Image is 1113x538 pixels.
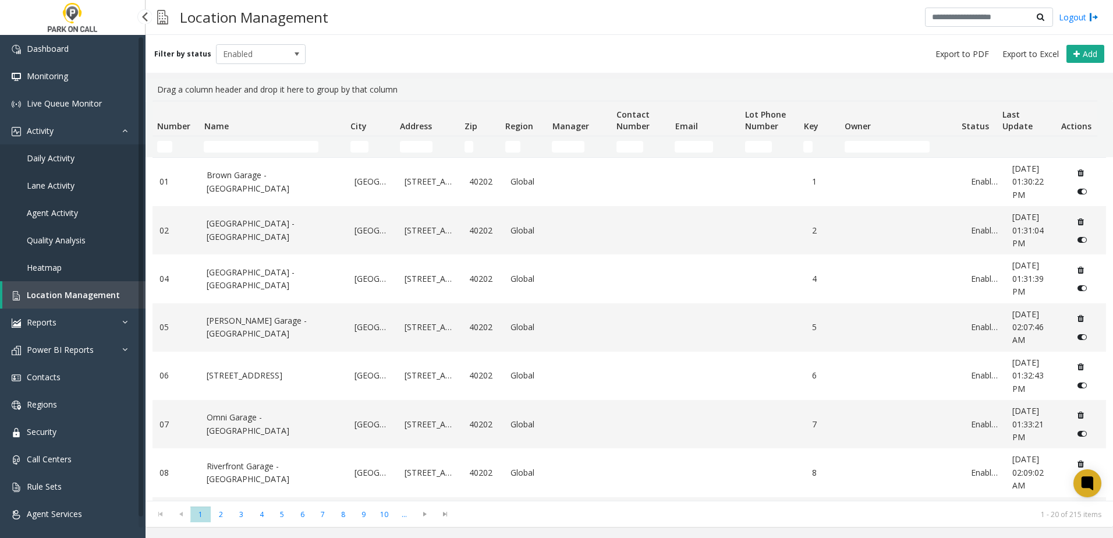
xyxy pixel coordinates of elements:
button: Disable [1072,473,1093,491]
a: [DATE] 01:30:22 PM [1012,162,1057,201]
a: Enabled [971,466,998,479]
span: Last Update [1002,109,1033,132]
input: Zip Filter [465,141,474,153]
input: City Filter [350,141,368,153]
span: Reports [27,317,56,328]
div: Data table [146,101,1113,501]
span: Number [157,121,190,132]
a: [DATE] 02:09:02 AM [1012,453,1057,492]
button: Delete [1072,309,1090,328]
span: Live Queue Monitor [27,98,102,109]
td: Last Update Filter [998,136,1056,157]
img: 'icon' [12,100,21,109]
a: [GEOGRAPHIC_DATA] [355,466,391,479]
input: Region Filter [505,141,520,153]
input: Name Filter [204,141,318,153]
span: Page 1 [190,507,211,522]
button: Disable [1072,424,1093,443]
a: 40202 [469,369,497,382]
span: Regions [27,399,57,410]
span: Agent Services [27,508,82,519]
input: Key Filter [803,141,813,153]
a: [STREET_ADDRESS] [405,175,456,188]
td: Actions Filter [1057,136,1097,157]
a: 01 [159,175,193,188]
span: City [350,121,367,132]
span: [DATE] 02:07:46 AM [1012,309,1044,346]
a: 1 [812,175,839,188]
input: Address Filter [400,141,433,153]
span: Go to the next page [417,509,433,519]
a: [GEOGRAPHIC_DATA] [355,272,391,285]
td: Email Filter [670,136,740,157]
button: Delete [1072,212,1090,231]
span: Power BI Reports [27,344,94,355]
span: Add [1083,48,1097,59]
span: [DATE] 01:30:22 PM [1012,163,1044,200]
td: Owner Filter [840,136,957,157]
button: Disable [1072,231,1093,249]
span: Go to the last page [435,506,455,522]
span: Agent Activity [27,207,78,218]
span: Page 8 [333,507,353,522]
td: Region Filter [501,136,547,157]
span: Manager [552,121,589,132]
a: [GEOGRAPHIC_DATA] - [GEOGRAPHIC_DATA] [207,217,341,243]
a: Global [511,224,544,237]
td: Name Filter [199,136,345,157]
th: Actions [1057,101,1097,136]
input: Manager Filter [552,141,584,153]
a: Enabled [971,321,998,334]
input: Owner Filter [845,141,930,153]
td: Contact Number Filter [612,136,670,157]
td: Manager Filter [547,136,612,157]
a: [DATE] 01:32:43 PM [1012,356,1057,395]
td: Status Filter [957,136,998,157]
a: Logout [1059,11,1098,23]
button: Delete [1072,406,1090,424]
a: Enabled [971,272,998,285]
img: logout [1089,11,1098,23]
span: Email [675,121,698,132]
img: 'icon' [12,72,21,82]
a: Global [511,321,544,334]
button: Delete [1072,164,1090,182]
span: Rule Sets [27,481,62,492]
td: City Filter [346,136,395,157]
td: Address Filter [395,136,460,157]
img: 'icon' [12,373,21,383]
span: Page 2 [211,507,231,522]
a: Global [511,272,544,285]
a: [STREET_ADDRESS] [405,466,456,479]
a: [GEOGRAPHIC_DATA] [355,418,391,431]
img: 'icon' [12,483,21,492]
a: 04 [159,272,193,285]
span: Security [27,426,56,437]
span: Page 11 [394,507,414,522]
span: Quality Analysis [27,235,86,246]
a: [STREET_ADDRESS] [207,369,341,382]
span: [DATE] 01:31:39 PM [1012,260,1044,297]
span: Address [400,121,432,132]
a: 6 [812,369,839,382]
kendo-pager-info: 1 - 20 of 215 items [462,509,1101,519]
img: 'icon' [12,455,21,465]
a: 7 [812,418,839,431]
span: [DATE] 01:31:04 PM [1012,211,1044,249]
span: Lot Phone Number [745,109,786,132]
a: [GEOGRAPHIC_DATA] [355,224,391,237]
a: [PERSON_NAME] Garage - [GEOGRAPHIC_DATA] [207,314,341,341]
span: Export to Excel [1002,48,1059,60]
span: Contacts [27,371,61,383]
a: 07 [159,418,193,431]
span: [DATE] 01:32:43 PM [1012,357,1044,394]
span: Go to the next page [414,506,435,522]
span: Dashboard [27,43,69,54]
div: Drag a column header and drop it here to group by that column [153,79,1106,101]
img: 'icon' [12,45,21,54]
button: Delete [1072,454,1090,473]
a: [DATE] 02:07:46 AM [1012,308,1057,347]
a: Enabled [971,224,998,237]
span: Enabled [217,45,288,63]
a: 8 [812,466,839,479]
